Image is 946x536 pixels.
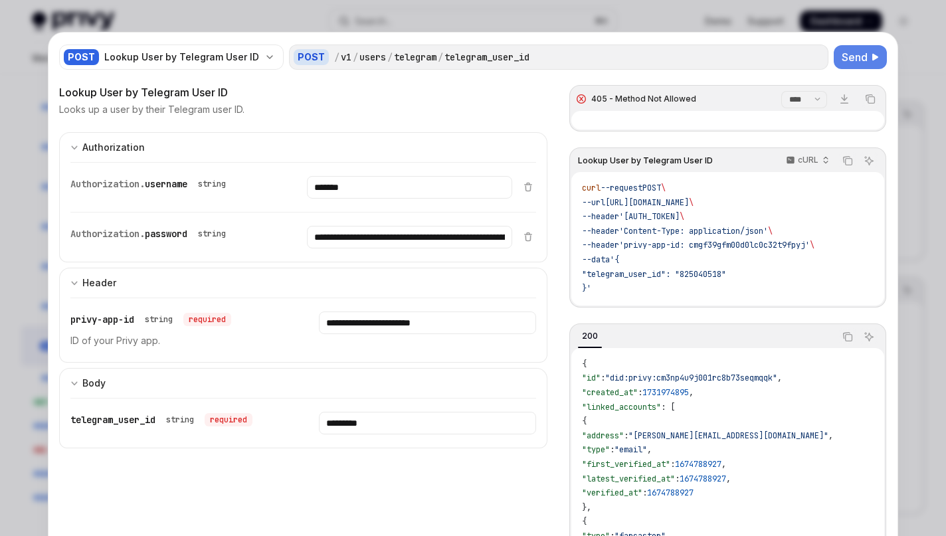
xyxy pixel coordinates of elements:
[670,459,675,470] span: :
[59,43,284,71] button: POSTLookup User by Telegram User ID
[307,176,512,199] input: Enter username
[334,50,339,64] div: /
[444,50,529,64] div: telegram_user_id
[624,430,628,441] span: :
[571,111,884,130] div: Response content
[582,387,638,398] span: "created_at"
[610,254,619,265] span: '{
[582,197,605,208] span: --url
[59,84,547,100] div: Lookup User by Telegram User ID
[582,254,610,265] span: --data
[726,474,731,484] span: ,
[615,444,647,455] span: "email"
[82,139,145,155] div: Authorization
[387,50,393,64] div: /
[294,49,329,65] div: POST
[70,312,231,327] div: privy-app-id
[835,90,854,108] a: Download response file
[601,373,605,383] span: :
[59,368,547,398] button: Expand input section
[605,197,689,208] span: [URL][DOMAIN_NAME]
[689,197,694,208] span: \
[810,240,814,250] span: \
[582,211,619,222] span: --header
[59,268,547,298] button: Expand input section
[359,50,386,64] div: users
[862,90,879,108] button: Copy the contents from the code block
[642,183,661,193] span: POST
[661,183,666,193] span: \
[628,430,828,441] span: "[PERSON_NAME][EMAIL_ADDRESS][DOMAIN_NAME]"
[591,94,696,104] div: 405 - Method Not Allowed
[642,488,647,498] span: :
[82,375,106,391] div: Body
[582,474,675,484] span: "latest_verified_at"
[145,228,187,240] span: password
[582,444,610,455] span: "type"
[582,240,619,250] span: --header
[582,269,726,280] span: "telegram_user_id": "825040518"
[70,226,231,242] div: Authorization.password
[619,240,810,250] span: 'privy-app-id: cmgf39gfm00d0lc0c32t9fpyj'
[610,444,615,455] span: :
[839,328,856,345] button: Copy the contents from the code block
[860,152,878,169] button: Ask AI
[353,50,358,64] div: /
[781,91,827,108] select: Select response section
[520,181,536,192] button: Delete item
[834,45,887,69] button: Send
[642,387,689,398] span: 1731974895
[582,502,591,513] span: },
[839,152,856,169] button: Copy the contents from the code block
[438,50,443,64] div: /
[307,226,512,248] input: Enter password
[680,474,726,484] span: 1674788927
[582,516,587,527] span: {
[768,226,773,236] span: \
[601,183,642,193] span: --request
[183,313,231,326] div: required
[675,474,680,484] span: :
[582,430,624,441] span: "address"
[582,416,587,426] span: {
[70,313,134,325] span: privy-app-id
[582,459,670,470] span: "first_verified_at"
[578,328,602,344] div: 200
[619,226,768,236] span: 'Content-Type: application/json'
[70,412,252,428] div: telegram_user_id
[680,211,684,222] span: \
[341,50,351,64] div: v1
[675,459,721,470] span: 1674788927
[582,402,661,412] span: "linked_accounts"
[582,488,642,498] span: "verified_at"
[638,387,642,398] span: :
[205,413,252,426] div: required
[70,333,287,349] p: ID of your Privy app.
[70,414,155,426] span: telegram_user_id
[582,359,587,369] span: {
[619,211,680,222] span: '[AUTH_TOKEN]
[59,103,244,116] p: Looks up a user by their Telegram user ID.
[842,49,868,65] span: Send
[647,488,694,498] span: 1674788927
[104,50,259,64] div: Lookup User by Telegram User ID
[70,178,145,190] span: Authorization.
[82,275,116,291] div: Header
[578,155,713,166] span: Lookup User by Telegram User ID
[70,176,231,192] div: Authorization.username
[860,328,878,345] button: Ask AI
[661,402,675,412] span: : [
[582,226,619,236] span: --header
[828,430,833,441] span: ,
[319,412,535,434] input: Enter telegram_user_id
[582,183,601,193] span: curl
[647,444,652,455] span: ,
[319,312,535,334] input: Enter privy-app-id
[70,228,145,240] span: Authorization.
[777,373,782,383] span: ,
[64,49,99,65] div: POST
[689,387,694,398] span: ,
[582,283,591,294] span: }'
[520,231,536,242] button: Delete item
[721,459,726,470] span: ,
